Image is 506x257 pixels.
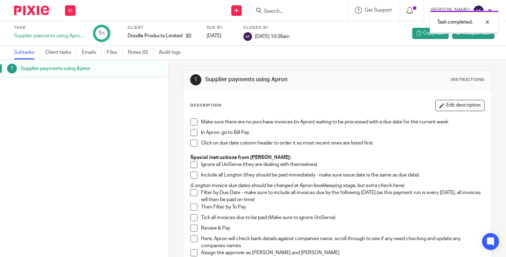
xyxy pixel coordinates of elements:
p: Then Filter by To Pay [201,204,484,211]
img: svg%3E [244,32,252,41]
a: Emails [82,46,102,59]
div: Instructions [451,77,485,83]
a: Subtasks [14,46,40,59]
em: (Longton invoice due dates should be changed at Apron bookkeeping stage, but extra check here) [190,183,404,188]
a: Client tasks [45,46,77,59]
div: [DATE] [207,32,235,39]
label: Client [128,25,198,31]
img: Pixie [14,6,49,15]
button: Edit description [435,100,485,111]
a: Audit logs [159,46,186,59]
p: Review & Pay [201,225,484,232]
div: 1 [98,29,105,37]
label: Closed by [244,25,290,31]
p: Doodle Products Limited [128,32,182,39]
strong: Special instructions from [PERSON_NAME]: [190,155,291,160]
small: /1 [101,32,105,36]
img: svg%3E [473,5,484,16]
label: Task [14,25,84,31]
h1: Supplier payments using Apron [205,76,352,83]
p: Here, Apron will check bank details against companies name, scroll through to see if any need che... [201,235,484,250]
p: Click on due date column header to order it so most recent ones are listed first [201,140,484,147]
h1: Supplier payments using Apron [21,63,115,74]
a: Notes (0) [128,46,154,59]
p: Tick all invoices due to be paid (Make sure to ignore UniServe) [201,214,484,221]
p: Filter by Due Date - make sure to include all invoices due by the following [DATE] (as this payme... [201,189,484,204]
p: Description [190,103,221,108]
p: Ignore all UniServe (they are dealing with themselves) [201,161,484,168]
div: 1 [190,74,201,85]
p: Task completed. [437,19,473,26]
p: Include all Longton (they should be paid immediately - make sure issue date is the same as due date) [201,172,484,179]
p: Make sure there are no purchase invoices (in Apron) waiting to be processed with a due date for t... [201,118,484,126]
label: Due by [207,25,235,31]
div: Supplier payments using Apron WEEKLY - Doodle Products Limited [14,32,84,39]
span: [DATE] 10:36am [255,34,290,39]
p: In Apron, go to Bill Pay [201,129,484,136]
p: Assign the approver as [PERSON_NAME] and [PERSON_NAME] [201,249,484,256]
div: 1 [7,64,17,73]
a: Files [107,46,123,59]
